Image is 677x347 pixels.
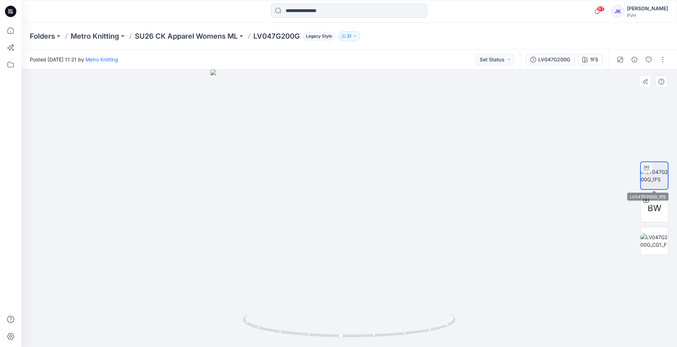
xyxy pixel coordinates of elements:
a: Folders [30,31,55,41]
div: JK [611,5,624,18]
span: Posted [DATE] 11:21 by [30,56,118,63]
span: BW [648,202,661,215]
p: LV047G200G [253,31,300,41]
a: Metro Knitting [71,31,119,41]
img: LV047G200G_1FS [641,168,668,183]
button: 21 [338,31,360,41]
button: 1FS [578,54,603,65]
button: LV047G200G [526,54,575,65]
div: 1FS [590,56,598,64]
a: SU26 CK Apparel Womens ML [135,31,238,41]
span: Legacy Style [303,32,335,40]
span: 67 [597,6,605,12]
div: [PERSON_NAME] [627,4,668,13]
div: PVH [627,13,668,18]
a: Metro Knitting [86,56,118,62]
div: LV047G200G [538,56,570,64]
button: Details [629,54,640,65]
p: 21 [347,32,351,40]
img: LV047G200G_CG1_F [640,233,668,248]
button: Legacy Style [300,31,335,41]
